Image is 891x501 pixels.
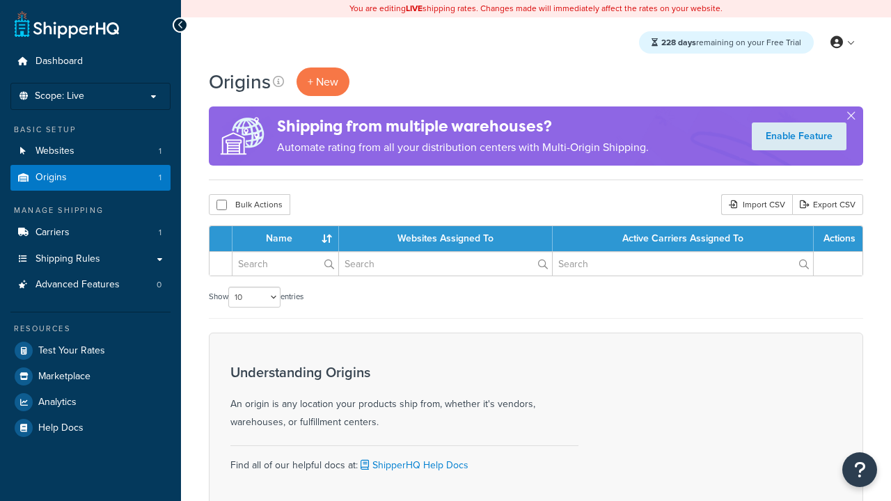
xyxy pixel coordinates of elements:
[277,138,649,157] p: Automate rating from all your distribution centers with Multi-Origin Shipping.
[157,279,161,291] span: 0
[38,422,84,434] span: Help Docs
[308,74,338,90] span: + New
[10,272,171,298] a: Advanced Features 0
[406,2,423,15] b: LIVE
[36,172,67,184] span: Origins
[36,227,70,239] span: Carriers
[10,124,171,136] div: Basic Setup
[10,138,171,164] a: Websites 1
[10,364,171,389] a: Marketplace
[38,371,90,383] span: Marketplace
[38,397,77,408] span: Analytics
[10,390,171,415] a: Analytics
[10,165,171,191] a: Origins 1
[752,122,846,150] a: Enable Feature
[10,220,171,246] a: Carriers 1
[159,227,161,239] span: 1
[10,246,171,272] a: Shipping Rules
[358,458,468,472] a: ShipperHQ Help Docs
[232,226,339,251] th: Name
[10,323,171,335] div: Resources
[10,415,171,440] a: Help Docs
[553,252,813,276] input: Search
[209,68,271,95] h1: Origins
[36,145,74,157] span: Websites
[36,279,120,291] span: Advanced Features
[553,226,814,251] th: Active Carriers Assigned To
[230,445,578,475] div: Find all of our helpful docs at:
[15,10,119,38] a: ShipperHQ Home
[230,365,578,431] div: An origin is any location your products ship from, whether it's vendors, warehouses, or fulfillme...
[10,49,171,74] a: Dashboard
[639,31,814,54] div: remaining on your Free Trial
[209,287,303,308] label: Show entries
[297,67,349,96] a: + New
[792,194,863,215] a: Export CSV
[339,226,553,251] th: Websites Assigned To
[36,253,100,265] span: Shipping Rules
[159,172,161,184] span: 1
[209,106,277,166] img: ad-origins-multi-dfa493678c5a35abed25fd24b4b8a3fa3505936ce257c16c00bdefe2f3200be3.png
[842,452,877,487] button: Open Resource Center
[814,226,862,251] th: Actions
[277,115,649,138] h4: Shipping from multiple warehouses?
[159,145,161,157] span: 1
[10,338,171,363] a: Test Your Rates
[721,194,792,215] div: Import CSV
[38,345,105,357] span: Test Your Rates
[10,165,171,191] li: Origins
[661,36,696,49] strong: 228 days
[228,287,281,308] select: Showentries
[232,252,338,276] input: Search
[10,272,171,298] li: Advanced Features
[36,56,83,67] span: Dashboard
[35,90,84,102] span: Scope: Live
[10,205,171,216] div: Manage Shipping
[10,220,171,246] li: Carriers
[339,252,552,276] input: Search
[209,194,290,215] button: Bulk Actions
[10,138,171,164] li: Websites
[230,365,578,380] h3: Understanding Origins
